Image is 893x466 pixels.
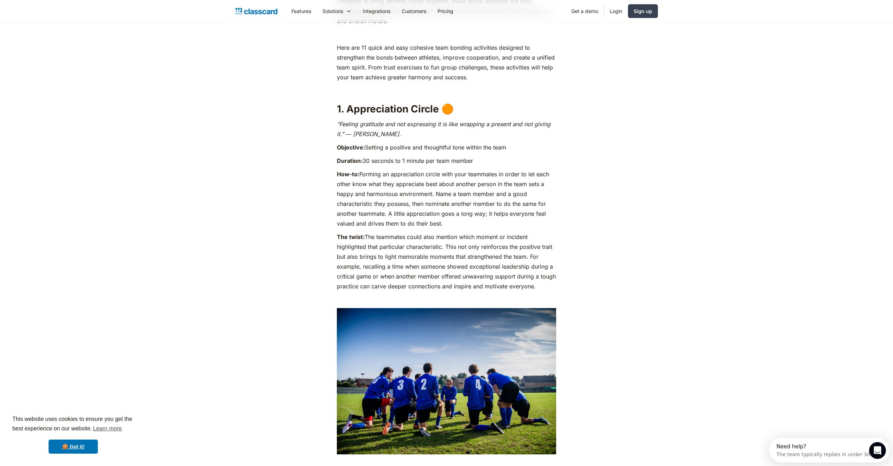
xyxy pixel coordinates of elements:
[604,3,628,19] a: Login
[317,3,357,19] div: Solutions
[7,12,106,19] div: The team typically replies in under 30m
[432,3,459,19] a: Pricing
[628,4,658,18] a: Sign up
[92,423,123,434] a: learn more about cookies
[337,103,454,115] strong: 1. Appreciation Circle 🟠
[337,142,556,152] p: Setting a positive and thoughtful tone within the team
[357,3,396,19] a: Integrations
[337,121,551,137] em: “Feeling gratitude and not expressing it is like wrapping a present and not giving it.” ― [PERSON...
[566,3,604,19] a: Get a demo
[337,29,556,39] p: ‍
[7,6,106,12] div: Need help?
[396,3,432,19] a: Customers
[337,171,359,178] strong: How-to:
[322,7,343,15] div: Solutions
[337,156,556,166] p: 30 seconds to 1 minute per team member
[286,3,317,19] a: Features
[337,144,365,151] strong: Objective:
[869,442,886,459] iframe: Intercom live chat
[769,438,889,462] iframe: Intercom live chat discovery launcher
[337,157,363,164] strong: Duration:
[49,440,98,454] a: dismiss cookie message
[337,232,556,291] p: The teammates could also mention which moment or incident highlighted that particular characteris...
[235,6,277,16] a: home
[634,7,652,15] div: Sign up
[12,415,134,434] span: This website uses cookies to ensure you get the best experience on our website.
[3,3,127,22] div: Open Intercom Messenger
[6,408,141,460] div: cookieconsent
[337,295,556,305] p: ‍
[337,169,556,228] p: Forming an appreciation circle with your teammates in order to let each other know what they appr...
[337,233,365,240] strong: The twist:
[337,86,556,96] p: ‍
[337,43,556,82] p: Here are 11 quick and easy cohesive team bonding activities designed to strengthen the bonds betw...
[337,308,556,454] img: a coach and his football team kneeling in a circle on a field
